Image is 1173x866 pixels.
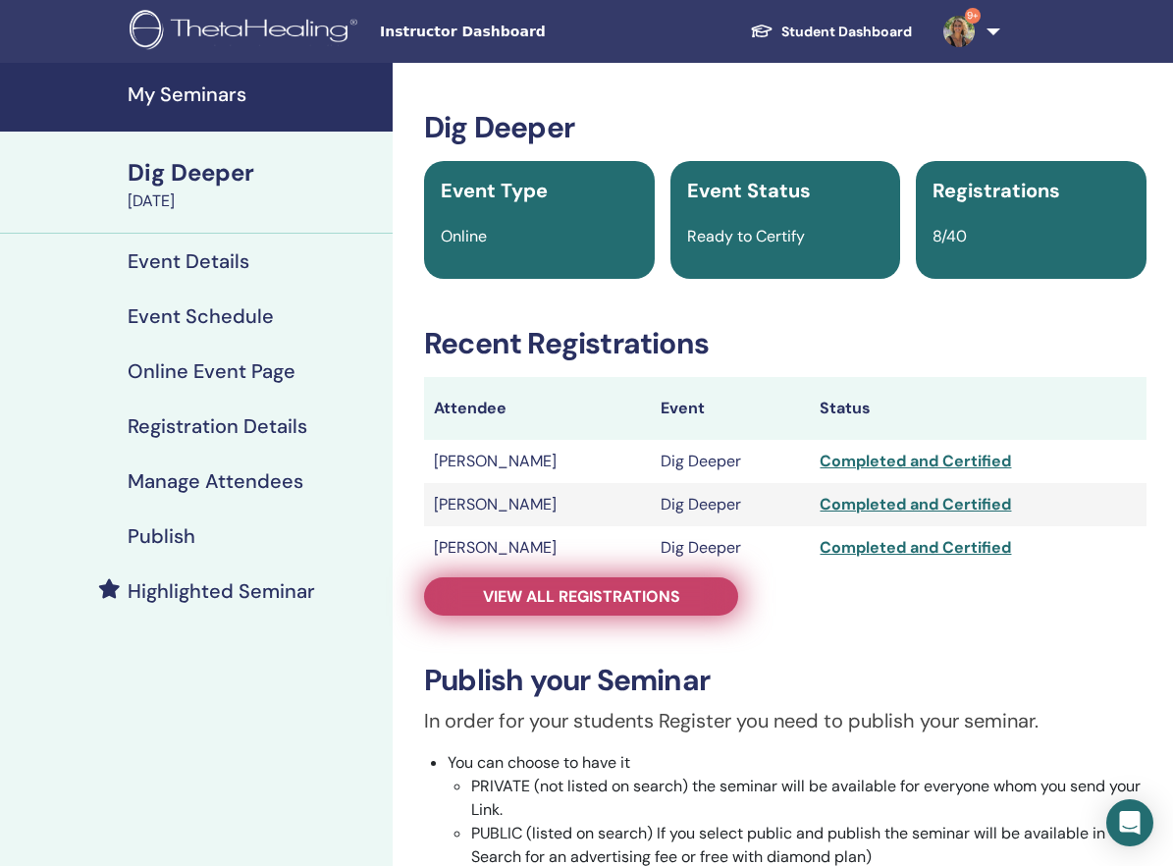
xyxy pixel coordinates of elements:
[1106,799,1153,846] div: Open Intercom Messenger
[424,326,1146,361] h3: Recent Registrations
[820,536,1137,560] div: Completed and Certified
[128,469,303,493] h4: Manage Attendees
[933,226,967,246] span: 8/40
[128,156,381,189] div: Dig Deeper
[483,586,680,607] span: View all registrations
[687,178,811,203] span: Event Status
[128,304,274,328] h4: Event Schedule
[424,483,651,526] td: [PERSON_NAME]
[441,226,487,246] span: Online
[116,156,393,213] a: Dig Deeper[DATE]
[128,82,381,106] h4: My Seminars
[943,16,975,47] img: default.png
[130,10,364,54] img: logo.png
[965,8,981,24] span: 9+
[820,450,1137,473] div: Completed and Certified
[651,526,810,569] td: Dig Deeper
[820,493,1137,516] div: Completed and Certified
[734,14,928,50] a: Student Dashboard
[424,377,651,440] th: Attendee
[810,377,1146,440] th: Status
[424,526,651,569] td: [PERSON_NAME]
[128,524,195,548] h4: Publish
[933,178,1060,203] span: Registrations
[128,189,381,213] div: [DATE]
[424,577,738,616] a: View all registrations
[424,110,1146,145] h3: Dig Deeper
[380,22,674,42] span: Instructor Dashboard
[651,377,810,440] th: Event
[128,579,315,603] h4: Highlighted Seminar
[750,23,773,39] img: graduation-cap-white.svg
[441,178,548,203] span: Event Type
[128,359,295,383] h4: Online Event Page
[424,440,651,483] td: [PERSON_NAME]
[651,483,810,526] td: Dig Deeper
[687,226,805,246] span: Ready to Certify
[424,663,1146,698] h3: Publish your Seminar
[471,775,1146,822] li: PRIVATE (not listed on search) the seminar will be available for everyone whom you send your Link.
[651,440,810,483] td: Dig Deeper
[128,249,249,273] h4: Event Details
[128,414,307,438] h4: Registration Details
[424,706,1146,735] p: In order for your students Register you need to publish your seminar.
